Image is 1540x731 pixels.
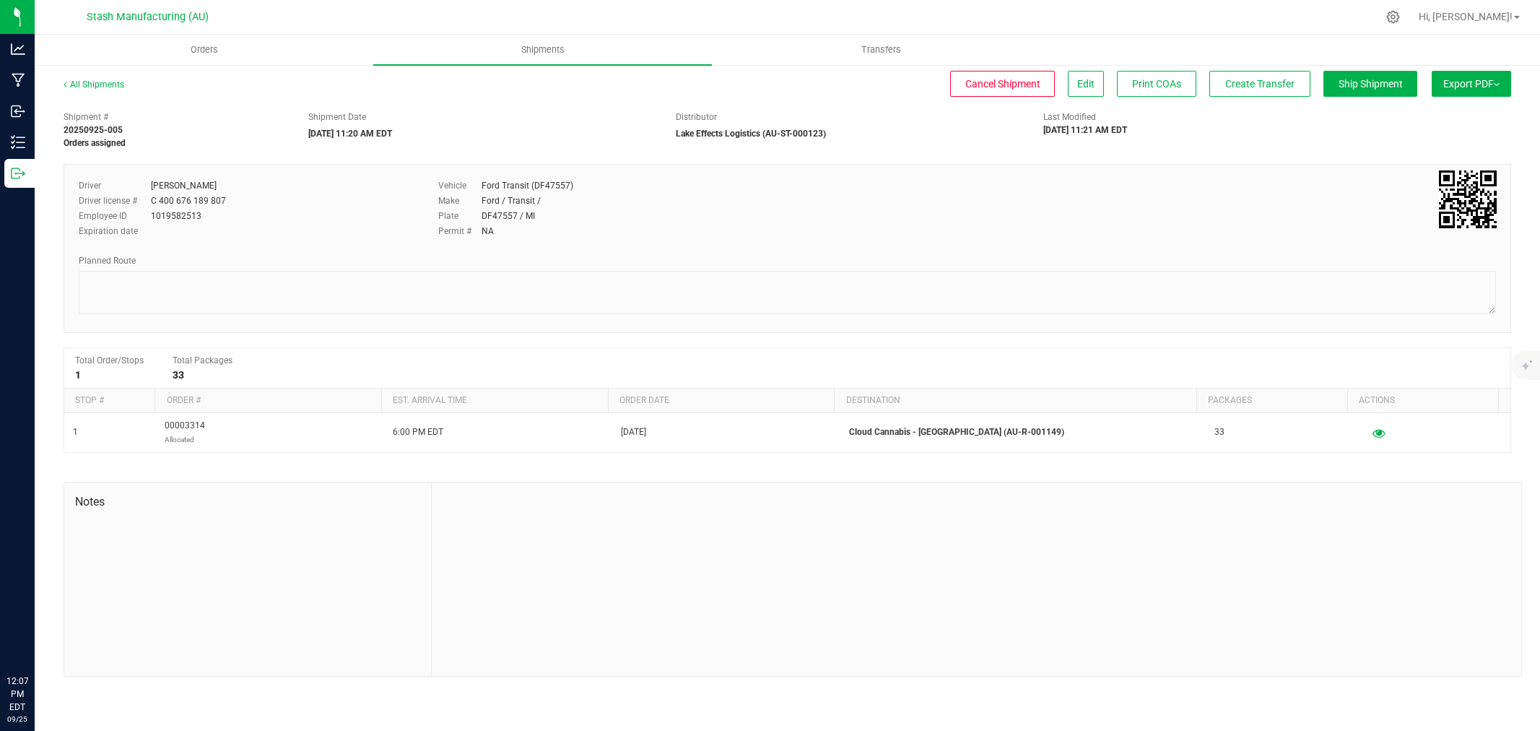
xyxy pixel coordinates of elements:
div: Ford Transit (DF47557) [482,179,573,192]
button: Print COAs [1117,71,1196,97]
span: Edit [1077,78,1095,90]
span: Cancel Shipment [965,78,1040,90]
span: Transfers [842,43,921,56]
button: Cancel Shipment [950,71,1055,97]
label: Permit # [438,225,482,238]
a: Transfers [712,35,1050,65]
label: Driver [79,179,151,192]
th: Packages [1196,389,1347,413]
th: Stop # [64,389,155,413]
strong: [DATE] 11:20 AM EDT [308,129,392,139]
th: Order date [608,389,835,413]
a: Orders [35,35,373,65]
span: Orders [171,43,238,56]
inline-svg: Inventory [11,135,25,150]
span: 33 [1214,425,1224,439]
th: Actions [1347,389,1498,413]
th: Order # [155,389,381,413]
iframe: Resource center [14,615,58,659]
th: Destination [834,389,1196,413]
qrcode: 20250925-005 [1439,170,1497,228]
span: Print COAs [1132,78,1181,90]
span: Shipments [502,43,584,56]
button: Create Transfer [1209,71,1310,97]
strong: Lake Effects Logistics (AU-ST-000123) [676,129,826,139]
div: DF47557 / MI [482,209,535,222]
div: Manage settings [1384,10,1402,24]
span: Ship Shipment [1339,78,1403,90]
strong: 1 [75,369,81,381]
label: Make [438,194,482,207]
p: 12:07 PM EDT [6,675,28,714]
img: Scan me! [1439,170,1497,228]
label: Shipment Date [308,111,366,124]
p: Allocated [165,433,205,446]
strong: 20250925-005 [64,125,123,135]
div: NA [482,225,494,238]
label: Driver license # [79,194,151,207]
button: Edit [1068,71,1104,97]
strong: [DATE] 11:21 AM EDT [1043,125,1127,135]
button: Ship Shipment [1323,71,1417,97]
span: Total Order/Stops [75,355,144,365]
button: Export PDF [1432,71,1511,97]
span: Notes [75,493,420,511]
a: Shipments [373,35,712,65]
inline-svg: Outbound [11,166,25,181]
strong: Orders assigned [64,138,126,148]
span: Export PDF [1443,78,1500,90]
label: Distributor [676,111,717,124]
span: 1 [73,425,78,439]
span: Stash Manufacturing (AU) [87,11,209,23]
inline-svg: Manufacturing [11,73,25,87]
div: 1019582513 [151,209,201,222]
label: Vehicle [438,179,482,192]
inline-svg: Inbound [11,104,25,118]
div: Ford / Transit / [482,194,541,207]
span: Hi, [PERSON_NAME]! [1419,11,1513,22]
label: Employee ID [79,209,151,222]
label: Expiration date [79,225,151,238]
span: Shipment # [64,111,287,124]
label: Plate [438,209,482,222]
th: Est. arrival time [381,389,608,413]
p: Cloud Cannabis - [GEOGRAPHIC_DATA] (AU-R-001149) [849,425,1197,439]
div: C 400 676 189 807 [151,194,226,207]
span: Planned Route [79,256,136,266]
span: Total Packages [173,355,232,365]
label: Last Modified [1043,111,1096,124]
span: 00003314 [165,419,205,446]
p: 09/25 [6,714,28,724]
span: 6:00 PM EDT [393,425,443,439]
inline-svg: Analytics [11,42,25,56]
strong: 33 [173,369,184,381]
div: [PERSON_NAME] [151,179,217,192]
span: [DATE] [621,425,646,439]
span: Create Transfer [1225,78,1295,90]
a: All Shipments [64,79,124,90]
